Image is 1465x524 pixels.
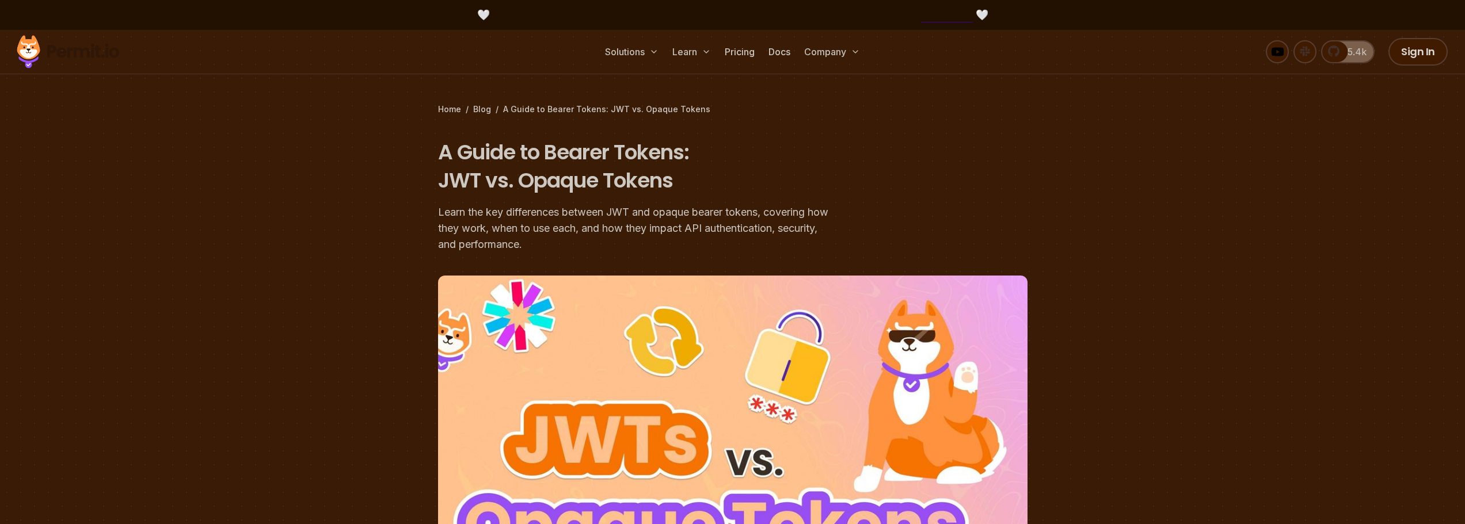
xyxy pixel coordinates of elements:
div: / / [438,104,1028,115]
a: Try it here [921,7,973,22]
a: Pricing [720,40,759,63]
h1: A Guide to Bearer Tokens: JWT vs. Opaque Tokens [438,138,880,195]
button: Solutions [600,40,663,63]
button: Learn [668,40,716,63]
span: [DOMAIN_NAME] - Permit's New Platform for Enterprise-Grade AI Agent Security | [493,7,973,22]
a: Docs [764,40,795,63]
a: Sign In [1388,38,1448,66]
a: 5.4k [1321,40,1375,63]
button: Company [800,40,865,63]
div: 🤍 🤍 [28,7,1437,23]
a: Home [438,104,461,115]
img: Permit logo [12,32,124,71]
a: Blog [473,104,491,115]
div: Learn the key differences between JWT and opaque bearer tokens, covering how they work, when to u... [438,204,880,253]
span: 5.4k [1341,45,1367,59]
